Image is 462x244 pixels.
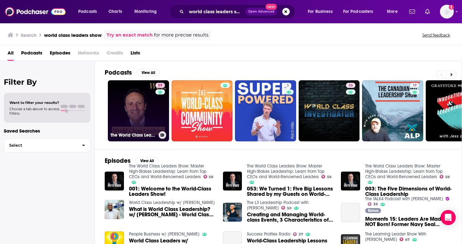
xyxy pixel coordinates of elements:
[9,107,59,116] span: Choose a tab above to access filters.
[420,32,452,38] button: Send feedback
[5,6,66,18] img: Podchaser - Follow, Share and Rate Podcasts
[365,186,452,197] a: 003: The Five Dimensions of World-Class Leadership
[293,232,303,236] a: 37
[186,7,245,17] input: Search podcasts, credits, & more...
[308,7,333,16] span: For Business
[104,7,126,17] a: Charts
[346,83,355,88] a: 36
[21,32,37,38] h3: Search
[327,176,331,179] span: 59
[235,80,296,141] a: 3
[247,186,333,197] a: 053: We Turned 1: Five Big Lessons Shared by my Guests on World-Class Leadership
[387,7,398,16] span: More
[105,157,158,165] a: EpisodesView All
[21,48,42,61] span: Podcasts
[440,175,450,179] a: 59
[136,157,158,165] button: View All
[105,157,131,165] h2: Episodes
[299,233,303,236] span: 37
[365,196,443,201] a: The TALK4 Podcast with Louis Skupien
[321,175,331,179] a: 59
[78,7,97,16] span: Podcasts
[74,7,105,17] button: open menu
[107,31,153,39] a: Try an exact match
[440,5,454,19] button: Show profile menu
[449,5,454,10] svg: Add a profile image
[130,7,165,17] button: open menu
[287,207,291,210] span: 50
[105,69,132,77] h2: Podcasts
[4,138,91,152] button: Select
[105,172,124,191] img: 001: Welcome to the World-Class Leaders Show!
[303,7,341,17] button: open menu
[155,83,165,88] a: 59
[247,231,290,237] a: Success Profiles Radio
[50,48,70,61] a: Episodes
[129,186,215,197] a: 001: Welcome to the World-Class Leaders Show!
[129,200,215,205] a: World Class Leadership w/ Pierre Monice
[412,82,417,89] span: 19
[137,69,160,77] button: View All
[9,100,59,105] span: Want to filter your results?
[365,216,452,227] span: Moments 15: Leaders Are Made. NOT Born! Former Navy Seal discusses World Class leadership
[365,163,443,179] a: The World Class Leaders Show: Master High-Stakes Leadership: Learn from Top CEOs and World-Renown...
[400,237,410,241] a: 67
[368,202,378,206] a: 36
[105,200,124,219] img: What is World Class Leadership? w/ Pierre Monice - World Class Leadership Podcast
[441,210,456,225] div: Open Intercom Messenger
[247,212,333,223] a: Creating and Managing World-class Events, 3 Characteristics of Great Leaders, and Lessons Learned...
[108,7,122,16] span: Charts
[108,80,169,141] a: 59The World Class Leaders Show: Master High-Stakes Leadership: Learn from Top CEOs and World-Reno...
[365,231,426,242] a: The Learning Leader Show With Ryan Hawk
[158,82,162,89] span: 59
[266,4,277,10] span: New
[440,5,454,19] span: Logged in as hbgcommunications
[129,163,207,179] a: The World Class Leaders Show: Master High-Stakes Leadership: Learn from Top CEOs and World-Renown...
[407,6,418,17] a: Show notifications dropdown
[44,32,102,38] h3: world class leaders show
[368,209,378,213] span: Bonus
[348,82,353,89] span: 36
[247,200,309,211] a: The L3 Leadership Podcast with Doug Smith
[8,48,14,61] a: All
[343,7,373,16] span: For Podcasters
[223,203,242,222] img: Creating and Managing World-class Events, 3 Characteristics of Great Leaders, and Lessons Learned...
[129,207,215,217] a: What is World Class Leadership? w/ Pierre Monice - World Class Leadership Podcast
[341,203,360,222] a: Moments 15: Leaders Are Made. NOT Born! Former Navy Seal discusses World Class leadership
[247,163,325,179] a: The World Class Leaders Show: Master High-Stakes Leadership: Learn from Top CEOs and World-Renown...
[4,77,91,87] h2: Filter By
[105,69,160,77] a: PodcastsView All
[423,6,432,17] a: Show notifications dropdown
[445,176,450,179] span: 59
[440,5,454,19] img: User Profile
[383,7,406,17] button: open menu
[373,203,378,206] span: 36
[203,175,213,179] a: 59
[299,80,360,141] a: 36
[175,4,301,19] div: Search podcasts, credits, & more...
[4,128,91,134] p: Saved Searches
[281,206,291,210] a: 50
[131,48,140,61] a: Lists
[223,172,242,191] img: 053: We Turned 1: Five Big Lessons Shared by my Guests on World-Class Leadership
[339,7,383,17] button: open menu
[405,238,410,241] span: 67
[129,231,200,237] a: People Business w/ O'Brien McMahon
[410,83,419,88] a: 19
[287,82,289,89] span: 3
[4,143,77,147] span: Select
[248,10,274,13] span: Open Advanced
[341,172,360,191] img: 003: The Five Dimensions of World-Class Leadership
